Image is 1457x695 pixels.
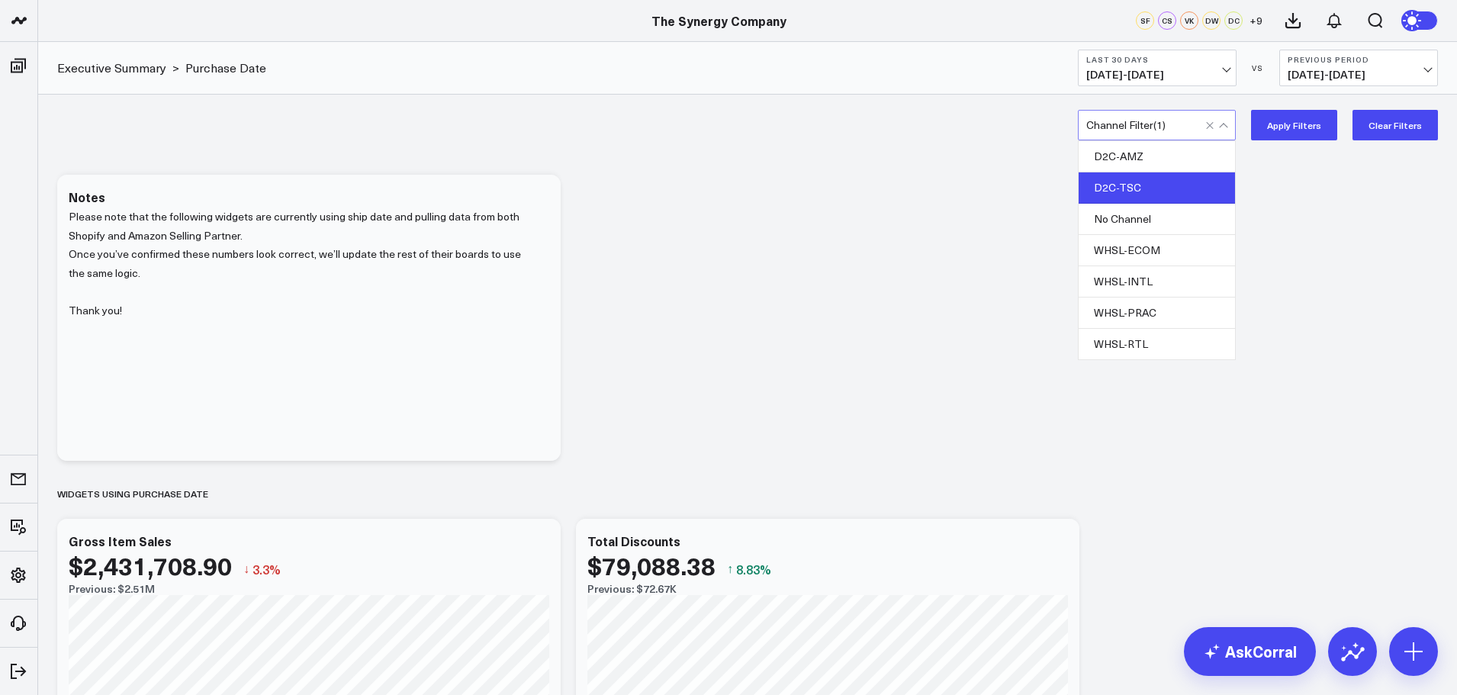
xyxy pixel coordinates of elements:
b: Previous Period [1288,55,1430,64]
div: SF [1136,11,1154,30]
button: +9 [1246,11,1265,30]
span: [DATE] - [DATE] [1288,69,1430,81]
div: > [57,60,179,76]
div: WHSL-INTL [1079,266,1235,298]
div: VS [1244,63,1272,72]
div: Gross Item Sales [69,533,172,549]
span: 8.83% [736,561,771,578]
button: Apply Filters [1251,110,1337,140]
div: WHSL-PRAC [1079,298,1235,329]
div: WHSL-ECOM [1079,235,1235,266]
div: DW [1202,11,1221,30]
a: Purchase Date [185,60,266,76]
button: Last 30 Days[DATE]-[DATE] [1078,50,1237,86]
a: Executive Summary [57,60,166,76]
div: WHSL-RTL [1079,329,1235,359]
div: Channel Filter ( 1 ) [1086,119,1166,131]
b: Last 30 Days [1086,55,1228,64]
span: + 9 [1250,15,1262,26]
div: $79,088.38 [587,552,716,579]
button: Clear Filters [1352,110,1438,140]
div: WIDGETS USING PURCHASE DATE [57,476,208,511]
div: VK [1180,11,1198,30]
div: Previous: $2.51M [69,583,549,595]
p: Once you’ve confirmed these numbers look correct, we’ll update the rest of their boards to use th... [69,245,538,282]
a: The Synergy Company [651,12,786,29]
p: Thank you! [69,282,538,320]
div: Notes [69,188,105,205]
p: Please note that the following widgets are currently using ship date and pulling data from both S... [69,208,538,245]
div: Previous: $72.67K [587,583,1068,595]
div: $2,431,708.90 [69,552,232,579]
span: ↑ [727,559,733,579]
span: 3.3% [252,561,281,578]
button: Previous Period[DATE]-[DATE] [1279,50,1438,86]
div: D2C-TSC [1079,172,1235,204]
div: No Channel [1079,204,1235,235]
a: AskCorral [1184,627,1316,676]
div: DC [1224,11,1243,30]
div: D2C-AMZ [1079,141,1235,172]
div: Total Discounts [587,533,680,549]
span: [DATE] - [DATE] [1086,69,1228,81]
span: ↓ [243,559,249,579]
div: CS [1158,11,1176,30]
